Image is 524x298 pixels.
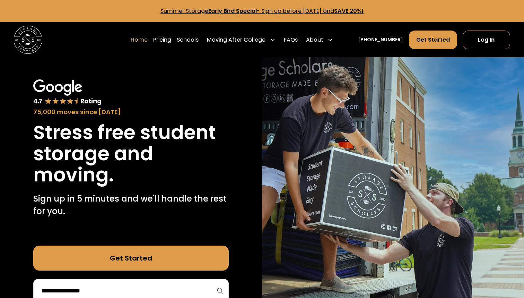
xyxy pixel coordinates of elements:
a: Get Started [33,246,229,271]
img: Google 4.7 star rating [33,79,102,105]
strong: SAVE 20%! [334,7,364,15]
h1: Stress free student storage and moving. [33,122,229,186]
a: Summer StorageEarly Bird Special- Sign up before [DATE] andSAVE 20%! [160,7,364,15]
a: FAQs [284,30,298,50]
a: Schools [177,30,199,50]
div: 75,000 moves since [DATE] [33,107,229,117]
a: Pricing [153,30,171,50]
a: Home [131,30,148,50]
div: About [303,30,336,50]
strong: Early Bird Special [208,7,257,15]
p: Sign up in 5 minutes and we'll handle the rest for you. [33,193,229,218]
a: home [14,26,42,54]
img: Storage Scholars main logo [14,26,42,54]
a: Log In [463,31,510,49]
div: About [306,36,323,44]
a: [PHONE_NUMBER] [358,36,403,43]
div: Moving After College [207,36,265,44]
div: Moving After College [204,30,278,50]
a: Get Started [409,31,457,49]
